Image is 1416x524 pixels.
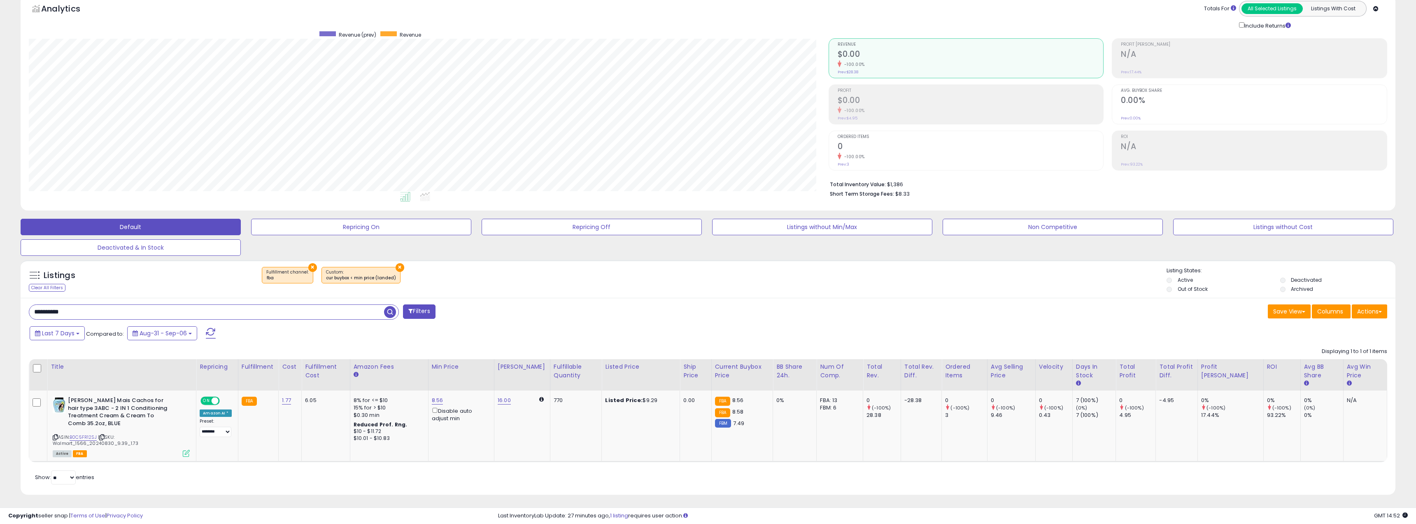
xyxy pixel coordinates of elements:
div: Fulfillable Quantity [554,363,598,380]
small: (-100%) [1125,405,1144,411]
a: Terms of Use [70,512,105,519]
div: Disable auto adjust min [432,406,488,422]
small: Prev: 0.00% [1121,116,1141,121]
button: Last 7 Days [30,326,85,340]
h2: 0.00% [1121,96,1387,107]
small: FBA [715,408,730,417]
button: Deactivated & In Stock [21,239,241,256]
button: Listings without Cost [1173,219,1393,235]
div: Velocity [1039,363,1069,371]
small: (-100%) [1044,405,1063,411]
div: N/A [1347,397,1381,404]
span: Compared to: [86,330,124,338]
div: Total Rev. [866,363,897,380]
span: Ordered Items [838,135,1104,139]
div: 0 [1039,397,1072,404]
div: FBM: 6 [820,404,857,412]
div: Fulfillment [242,363,275,371]
span: | SKU: Walmart_1566_20240830_9.39_1.73 [53,434,138,446]
a: B0C5FR12SJ [70,434,97,441]
div: ROI [1267,363,1297,371]
small: Amazon Fees. [354,371,359,379]
button: All Selected Listings [1241,3,1303,14]
small: (0%) [1304,405,1316,411]
div: Last InventoryLab Update: 27 minutes ago, requires user action. [498,512,1408,520]
span: ROI [1121,135,1387,139]
div: Preset: [200,419,232,437]
div: Totals For [1204,5,1236,13]
h5: Listings [44,270,75,281]
div: 0% [776,397,810,404]
small: (0%) [1076,405,1088,411]
span: Custom: [326,269,396,281]
h2: $0.00 [838,96,1104,107]
small: Avg BB Share. [1304,380,1309,387]
span: $8.33 [895,190,910,198]
b: Listed Price: [605,396,643,404]
div: Current Buybox Price [715,363,770,380]
div: 0% [1304,397,1343,404]
p: Listing States: [1167,267,1395,275]
span: Revenue [838,42,1104,47]
button: Listings With Cost [1302,3,1364,14]
div: 7 (100%) [1076,412,1116,419]
div: 93.22% [1267,412,1300,419]
div: 0.00 [683,397,705,404]
div: BB Share 24h. [776,363,813,380]
label: Active [1178,276,1193,283]
div: Title [51,363,193,371]
button: Aug-31 - Sep-06 [127,326,197,340]
div: Profit [PERSON_NAME] [1201,363,1260,380]
div: 15% for > $10 [354,404,422,412]
button: Listings without Min/Max [712,219,932,235]
span: Last 7 Days [42,329,75,337]
a: 1.77 [282,396,291,405]
span: Revenue (prev) [339,31,376,38]
div: Amazon AI * [200,409,232,417]
span: 2025-09-14 14:52 GMT [1374,512,1408,519]
i: Calculated using Dynamic Max Price. [539,397,544,402]
span: ON [201,398,212,405]
button: Columns [1312,304,1351,318]
div: Displaying 1 to 1 of 1 items [1322,348,1387,356]
b: Short Term Storage Fees: [830,190,894,197]
div: Avg Selling Price [991,363,1032,380]
div: 4.95 [1119,412,1155,419]
div: FBA: 13 [820,397,857,404]
div: Include Returns [1233,21,1301,30]
div: 0 [991,397,1035,404]
small: FBA [715,397,730,406]
span: Profit [838,89,1104,93]
div: 8% for <= $10 [354,397,422,404]
button: Default [21,219,241,235]
small: -100.00% [841,61,865,68]
span: 7.49 [733,419,745,427]
span: 8.58 [732,408,744,416]
div: Fulfillment Cost [305,363,346,380]
div: Cost [282,363,298,371]
h2: N/A [1121,49,1387,61]
div: Amazon Fees [354,363,425,371]
label: Deactivated [1291,276,1322,283]
div: Total Profit [1119,363,1152,380]
div: $0.30 min [354,412,422,419]
span: 8.56 [732,396,744,404]
label: Out of Stock [1178,285,1208,292]
div: 0% [1267,397,1300,404]
span: Revenue [400,31,421,38]
div: fba [266,275,309,281]
span: OFF [219,398,232,405]
small: Prev: $4.95 [838,116,857,121]
small: Prev: 17.44% [1121,70,1141,75]
small: (-100%) [1206,405,1225,411]
div: $10 - $11.72 [354,428,422,435]
div: cur buybox < min price (landed) [326,275,396,281]
small: Prev: $28.38 [838,70,858,75]
div: Num of Comp. [820,363,859,380]
b: [PERSON_NAME] Mais Cachos for hair type 3ABC - 2 IN 1 Conditioning Treatment Cream & Cream To Com... [68,397,168,429]
h2: $0.00 [838,49,1104,61]
div: Avg BB Share [1304,363,1340,380]
div: Days In Stock [1076,363,1113,380]
div: [PERSON_NAME] [498,363,547,371]
strong: Copyright [8,512,38,519]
